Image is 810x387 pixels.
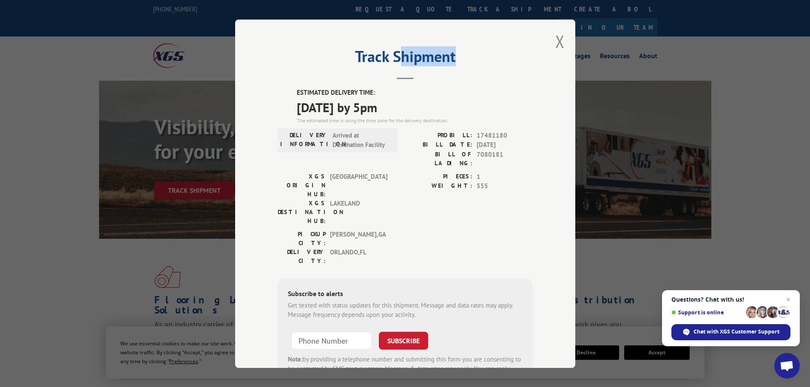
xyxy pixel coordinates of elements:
div: Get texted with status updates for this shipment. Message and data rates may apply. Message frequ... [288,300,523,319]
label: WEIGHT: [405,181,472,191]
label: BILL DATE: [405,140,472,150]
span: Arrived at Destination Facility [333,130,390,150]
span: Chat with XGS Customer Support [693,328,779,336]
div: Subscribe to alerts [288,288,523,300]
h2: Track Shipment [278,51,533,67]
input: Phone Number [291,331,372,349]
div: The estimated time is using the time zone for the delivery destination. [297,116,533,124]
span: 17481180 [477,130,533,140]
label: BILL OF LADING: [405,150,472,167]
span: 7080181 [477,150,533,167]
label: PIECES: [405,172,472,181]
span: [GEOGRAPHIC_DATA] [330,172,387,198]
span: 555 [477,181,533,191]
label: DELIVERY INFORMATION: [280,130,328,150]
label: DELIVERY CITY: [278,247,326,265]
label: ESTIMATED DELIVERY TIME: [297,88,533,98]
span: 1 [477,172,533,181]
span: [DATE] [477,140,533,150]
strong: Note: [288,355,303,363]
button: Close modal [555,30,565,53]
div: by providing a telephone number and submitting this form you are consenting to be contacted by SM... [288,354,523,383]
span: ORLANDO , FL [330,247,387,265]
label: XGS ORIGIN HUB: [278,172,326,198]
span: [PERSON_NAME] , GA [330,229,387,247]
span: Close chat [783,294,793,305]
span: [DATE] by 5pm [297,97,533,116]
span: Questions? Chat with us! [671,296,790,303]
div: Chat with XGS Customer Support [671,324,790,340]
label: PROBILL: [405,130,472,140]
span: Support is online [671,309,743,316]
button: SUBSCRIBE [379,331,428,349]
div: Open chat [774,353,800,379]
label: PICKUP CITY: [278,229,326,247]
span: LAKELAND [330,198,387,225]
label: XGS DESTINATION HUB: [278,198,326,225]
